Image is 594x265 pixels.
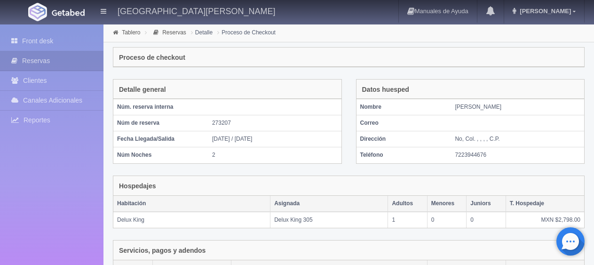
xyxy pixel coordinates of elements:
[356,115,451,131] th: Correo
[388,196,427,212] th: Adultos
[113,212,270,228] td: Delux King
[506,196,584,212] th: T. Hospedaje
[113,196,270,212] th: Habitación
[451,131,584,147] td: No, Col. , , , , C.P.
[270,212,388,228] td: Delux King 305
[388,212,427,228] td: 1
[52,9,85,16] img: Getabed
[119,54,185,61] h4: Proceso de checkout
[162,29,186,36] a: Reservas
[119,183,156,190] h4: Hospedajes
[119,86,166,93] h4: Detalle general
[28,3,47,21] img: Getabed
[113,115,208,131] th: Núm de reserva
[517,8,571,15] span: [PERSON_NAME]
[208,131,341,147] td: [DATE] / [DATE]
[208,115,341,131] td: 273207
[215,28,278,37] li: Proceso de Checkout
[451,147,584,163] td: 7223944676
[356,99,451,115] th: Nombre
[208,147,341,163] td: 2
[270,196,388,212] th: Asignada
[427,212,466,228] td: 0
[113,131,208,147] th: Fecha Llegada/Salida
[119,247,206,254] h4: Servicios, pagos y adendos
[113,147,208,163] th: Núm Noches
[356,147,451,163] th: Teléfono
[467,212,506,228] td: 0
[113,99,208,115] th: Núm. reserva interna
[122,29,140,36] a: Tablero
[189,28,215,37] li: Detalle
[451,99,584,115] td: [PERSON_NAME]
[467,196,506,212] th: Juniors
[362,86,409,93] h4: Datos huesped
[506,212,584,228] td: MXN $2,798.00
[427,196,466,212] th: Menores
[356,131,451,147] th: Dirección
[118,5,275,16] h4: [GEOGRAPHIC_DATA][PERSON_NAME]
